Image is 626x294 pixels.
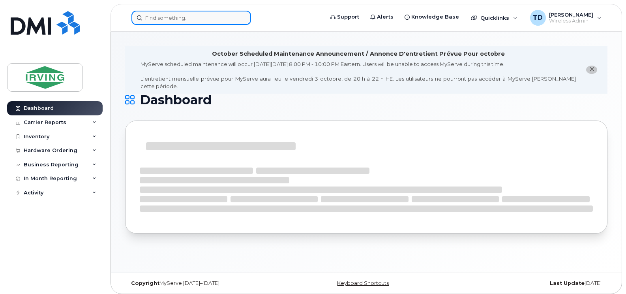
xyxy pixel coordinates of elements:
[141,60,576,90] div: MyServe scheduled maintenance will occur [DATE][DATE] 8:00 PM - 10:00 PM Eastern. Users will be u...
[140,94,212,106] span: Dashboard
[337,280,389,286] a: Keyboard Shortcuts
[212,50,505,58] div: October Scheduled Maintenance Announcement / Annonce D'entretient Prévue Pour octobre
[447,280,607,286] div: [DATE]
[550,280,585,286] strong: Last Update
[125,280,286,286] div: MyServe [DATE]–[DATE]
[131,280,159,286] strong: Copyright
[586,66,597,74] button: close notification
